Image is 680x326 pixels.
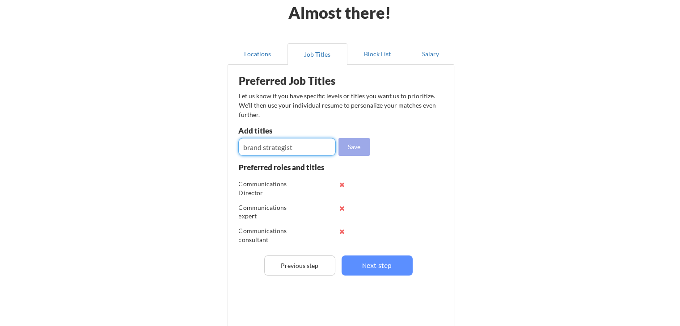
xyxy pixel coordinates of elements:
[277,4,402,21] div: Almost there!
[239,163,335,171] div: Preferred roles and titles
[407,43,454,65] button: Salary
[239,75,351,86] div: Preferred Job Titles
[264,255,335,276] button: Previous step
[239,180,297,197] div: Communications Director
[238,127,334,134] div: Add titles
[338,138,370,156] button: Save
[239,91,437,119] div: Let us know if you have specific levels or titles you want us to prioritize. We’ll then use your ...
[342,255,413,276] button: Next step
[239,226,297,244] div: Communications consultant
[287,43,347,65] button: Job Titles
[239,203,297,221] div: Communications expert
[228,43,287,65] button: Locations
[238,138,336,156] input: E.g. Senior Product Manager
[347,43,407,65] button: Block List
